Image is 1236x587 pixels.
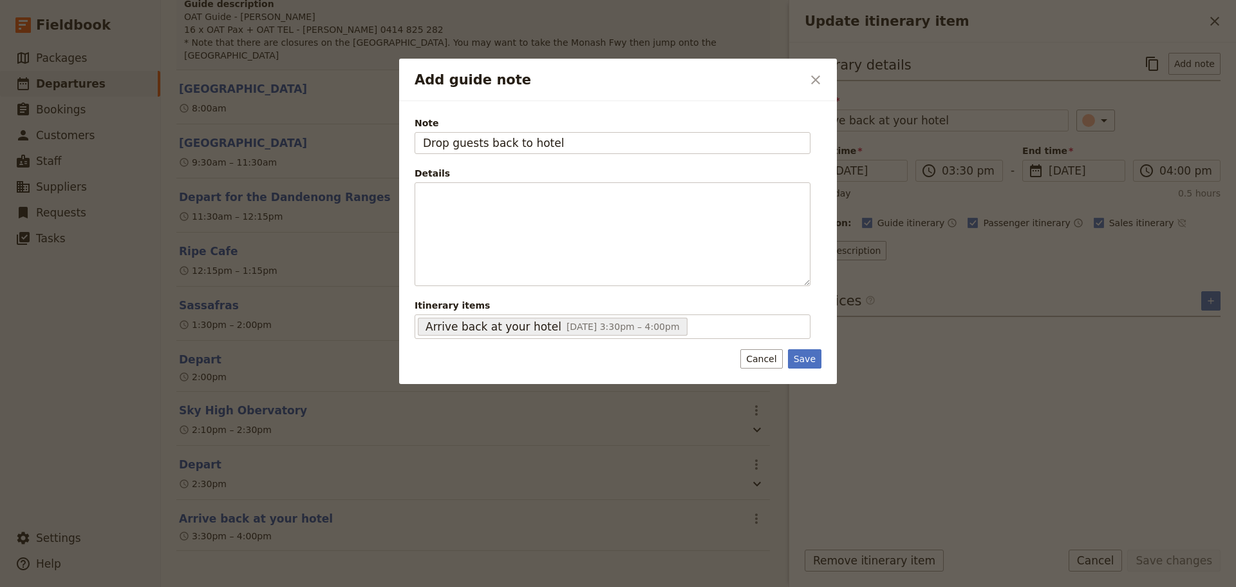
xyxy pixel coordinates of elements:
span: Itinerary items [415,299,810,312]
span: [DATE] 3:30pm – 4:00pm [566,322,680,332]
span: Arrive back at your hotel [426,319,561,334]
h2: Add guide note [415,70,802,90]
button: Cancel [740,349,782,369]
button: Close dialog [805,69,827,91]
span: Note [415,117,810,130]
input: Note [415,132,810,154]
div: Details [415,167,810,180]
button: Save [788,349,821,369]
